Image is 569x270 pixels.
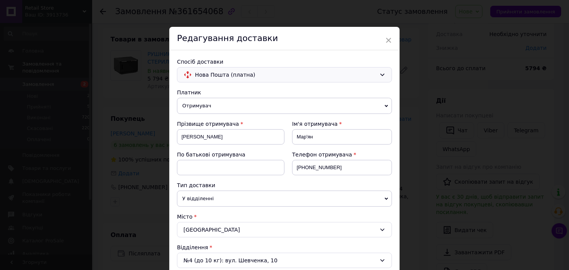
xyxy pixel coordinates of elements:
div: Спосіб доставки [177,58,392,66]
span: Ім'я отримувача [292,121,338,127]
div: №4 (до 10 кг): вул. Шевченка, 10 [177,253,392,268]
span: По батькові отримувача [177,151,245,158]
input: +380 [292,160,392,175]
span: Отримувач [177,98,392,114]
div: Місто [177,213,392,221]
span: Платник [177,89,201,95]
span: Прізвище отримувача [177,121,239,127]
span: У відділенні [177,191,392,207]
span: × [385,34,392,47]
span: Нова Пошта (платна) [195,71,376,79]
div: Відділення [177,244,392,251]
div: Редагування доставки [169,27,400,50]
div: [GEOGRAPHIC_DATA] [177,222,392,237]
span: Телефон отримувача [292,151,352,158]
span: Тип доставки [177,182,215,188]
